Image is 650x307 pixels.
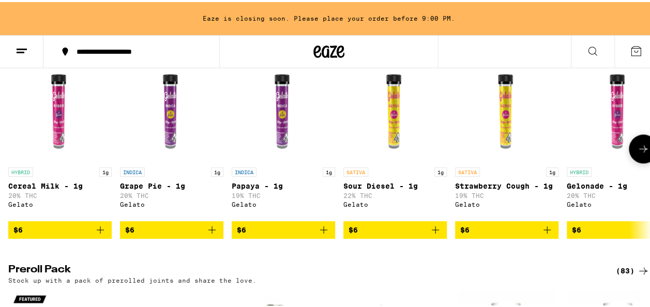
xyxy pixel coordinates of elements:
span: $6 [460,224,470,232]
p: Papaya - 1g [232,180,335,188]
p: 1g [99,165,112,175]
p: 1g [434,165,447,175]
div: Gelato [232,199,335,206]
p: SATIVA [455,165,480,175]
span: $6 [349,224,358,232]
button: Add to bag [455,219,558,237]
p: INDICA [232,165,256,175]
p: INDICA [120,165,145,175]
span: $6 [237,224,246,232]
img: Gelato - Papaya - 1g [232,57,335,160]
button: Add to bag [120,219,223,237]
a: (83) [616,263,649,275]
a: Open page for Sour Diesel - 1g from Gelato [343,57,447,219]
span: Hi. Need any help? [6,7,74,16]
p: 1g [211,165,223,175]
a: Open page for Papaya - 1g from Gelato [232,57,335,219]
p: 19% THC [455,190,558,197]
p: 1g [323,165,335,175]
button: Add to bag [232,219,335,237]
p: 1g [546,165,558,175]
span: $6 [125,224,134,232]
p: Strawberry Cough - 1g [455,180,558,188]
p: 22% THC [343,190,447,197]
a: Open page for Strawberry Cough - 1g from Gelato [455,57,558,219]
button: Add to bag [343,219,447,237]
p: Cereal Milk - 1g [8,180,112,188]
p: Sour Diesel - 1g [343,180,447,188]
a: Open page for Cereal Milk - 1g from Gelato [8,57,112,219]
p: 19% THC [232,190,335,197]
img: Gelato - Sour Diesel - 1g [343,57,447,160]
span: $6 [13,224,23,232]
p: HYBRID [8,165,33,175]
a: Open page for Grape Pie - 1g from Gelato [120,57,223,219]
p: SATIVA [343,165,368,175]
button: Redirect to URL [1,1,565,75]
p: 20% THC [120,190,223,197]
p: Stock up with a pack of prerolled joints and share the love. [8,275,256,282]
img: Gelato - Grape Pie - 1g [120,57,223,160]
img: Gelato - Strawberry Cough - 1g [455,57,558,160]
div: Gelato [455,199,558,206]
button: Add to bag [8,219,112,237]
div: Gelato [343,199,447,206]
div: Gelato [8,199,112,206]
h2: Preroll Pack [8,263,599,275]
p: Grape Pie - 1g [120,180,223,188]
p: HYBRID [567,165,592,175]
p: 20% THC [8,190,112,197]
img: Gelato - Cereal Milk - 1g [8,57,112,160]
div: Gelato [120,199,223,206]
span: $6 [572,224,581,232]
